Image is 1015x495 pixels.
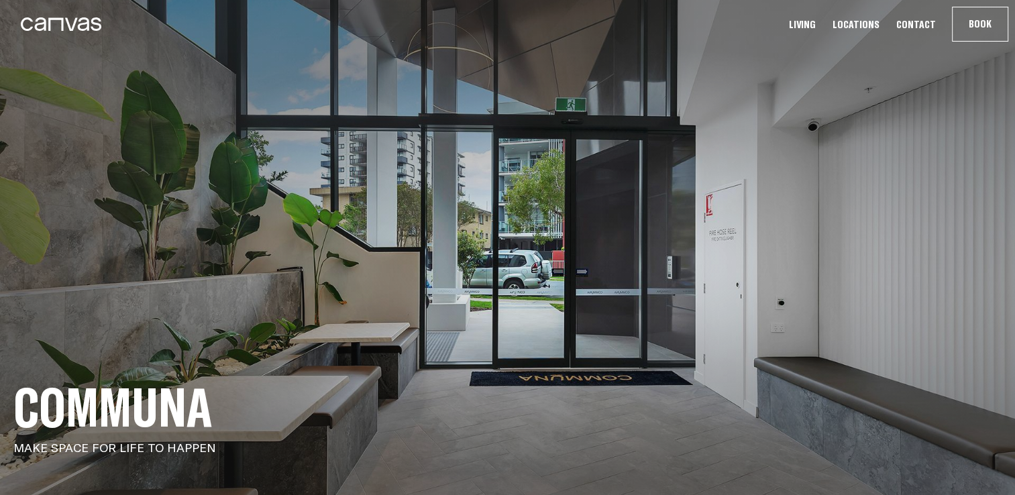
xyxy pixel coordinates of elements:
a: Contact [892,17,940,32]
a: Locations [829,17,884,32]
button: Book [953,7,1008,41]
h1: Communa [13,384,1002,431]
a: Living [785,17,820,32]
p: MAKE SPACE FOR LIFE TO HAPPEN [13,440,1002,456]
